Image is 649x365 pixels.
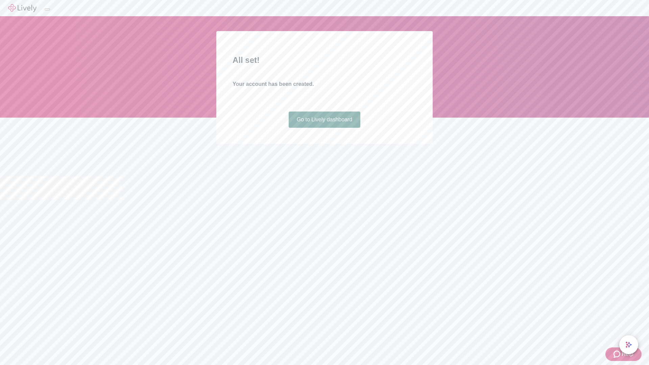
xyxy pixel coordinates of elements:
[45,8,50,10] button: Log out
[8,4,37,12] img: Lively
[625,341,632,348] svg: Lively AI Assistant
[619,335,638,354] button: chat
[233,80,416,88] h4: Your account has been created.
[289,112,361,128] a: Go to Lively dashboard
[614,350,622,358] svg: Zendesk support icon
[622,350,633,358] span: Help
[605,347,642,361] button: Zendesk support iconHelp
[233,54,416,66] h2: All set!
